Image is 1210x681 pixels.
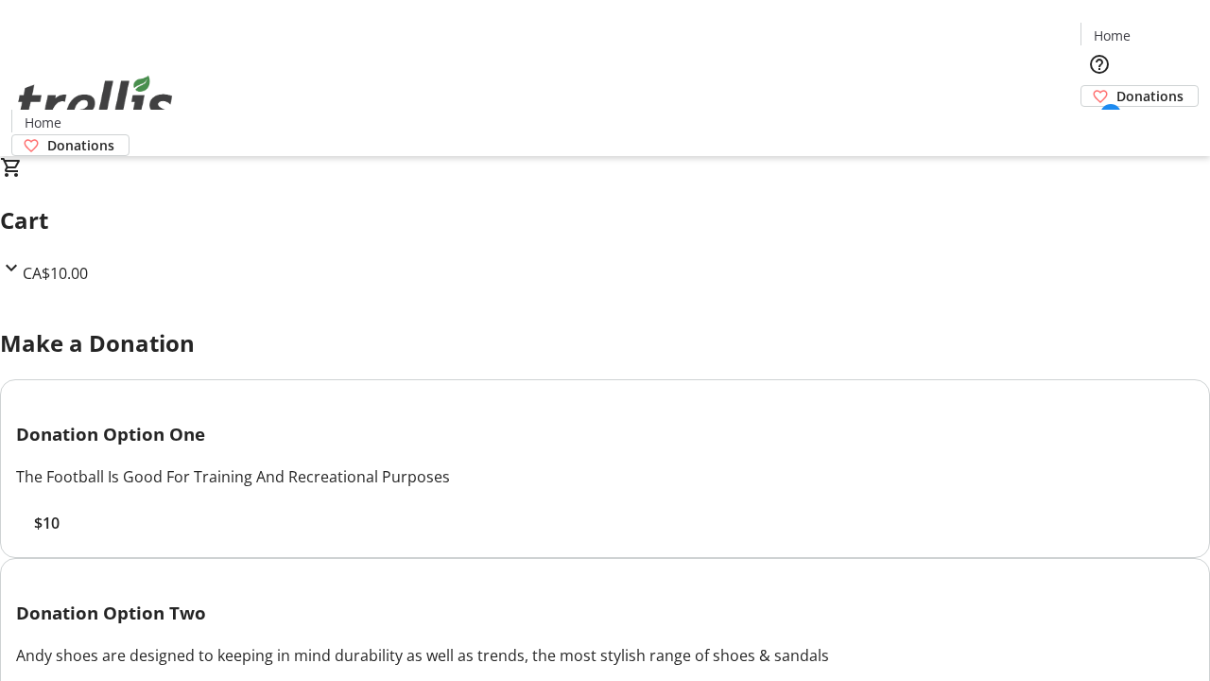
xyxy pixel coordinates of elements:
a: Home [1081,26,1142,45]
div: Andy shoes are designed to keeping in mind durability as well as trends, the most stylish range o... [16,644,1194,667]
button: Help [1080,45,1118,83]
div: The Football Is Good For Training And Recreational Purposes [16,465,1194,488]
h3: Donation Option One [16,421,1194,447]
a: Donations [11,134,130,156]
a: Donations [1080,85,1199,107]
button: $10 [16,512,77,534]
span: $10 [34,512,60,534]
img: Orient E2E Organization iJa9XckSpf's Logo [11,55,180,149]
span: CA$10.00 [23,263,88,284]
span: Donations [47,135,114,155]
a: Home [12,113,73,132]
h3: Donation Option Two [16,600,1194,626]
button: Cart [1080,107,1118,145]
span: Donations [1116,86,1184,106]
span: Home [25,113,61,132]
span: Home [1094,26,1131,45]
